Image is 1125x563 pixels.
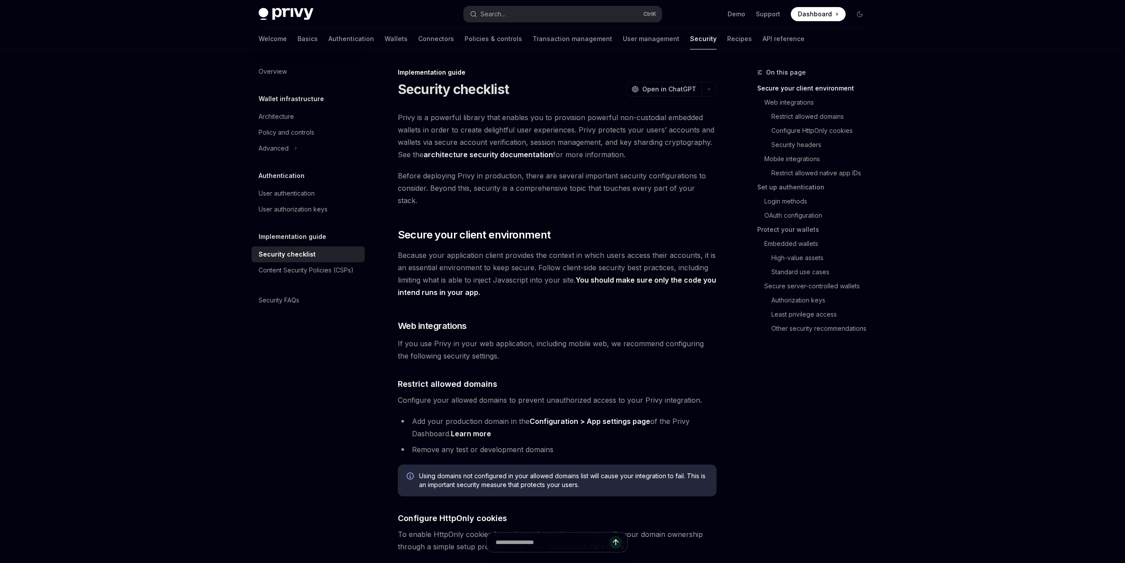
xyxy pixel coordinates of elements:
[530,417,650,426] a: Configuration > App settings page
[398,81,509,97] h1: Security checklist
[465,28,522,49] a: Policies & controls
[252,109,365,125] a: Architecture
[297,28,318,49] a: Basics
[398,249,717,299] span: Because your application client provides the context in which users access their accounts, it is ...
[398,512,507,524] span: Configure HttpOnly cookies
[252,185,365,201] a: User authentication
[764,208,874,223] a: OAuth configuration
[643,11,656,18] span: Ctrl K
[481,9,505,19] div: Search...
[771,321,874,336] a: Other security recommendations
[259,28,287,49] a: Welcome
[398,378,497,390] span: Restrict allowed domains
[771,138,874,152] a: Security headers
[259,94,324,104] h5: Wallet infrastructure
[728,10,745,19] a: Demo
[791,7,846,21] a: Dashboard
[764,279,874,293] a: Secure server-controlled wallets
[690,28,717,49] a: Security
[259,8,313,20] img: dark logo
[398,68,717,77] div: Implementation guide
[757,223,874,237] a: Protect your wallets
[398,111,717,161] span: Privy is a powerful library that enables you to provision powerful non-custodial embedded wallets...
[259,265,354,276] div: Content Security Policies (CSPs)
[259,249,316,260] div: Security checklist
[642,85,696,94] span: Open in ChatGPT
[764,152,874,166] a: Mobile integrations
[398,394,717,406] span: Configure your allowed domains to prevent unauthorized access to your Privy integration.
[398,170,717,207] span: Before deploying Privy in production, there are several important security configurations to cons...
[259,66,287,77] div: Overview
[764,237,874,251] a: Embedded wallets
[398,443,717,456] li: Remove any test or development domains
[623,28,679,49] a: User management
[252,246,365,262] a: Security checklist
[398,320,467,332] span: Web integrations
[252,201,365,217] a: User authorization keys
[398,337,717,362] span: If you use Privy in your web application, including mobile web, we recommend configuring the foll...
[419,472,708,489] span: Using domains not configured in your allowed domains list will cause your integration to fail. Th...
[259,231,326,242] h5: Implementation guide
[252,125,365,140] a: Policy and controls
[727,28,752,49] a: Recipes
[764,95,874,110] a: Web integrations
[771,265,874,279] a: Standard use cases
[423,150,553,159] a: architecture security documentation
[451,429,491,438] a: Learn more
[771,307,874,321] a: Least privilege access
[626,82,702,97] button: Open in ChatGPT
[764,194,874,208] a: Login methods
[771,124,874,138] a: Configure HttpOnly cookies
[328,28,374,49] a: Authentication
[533,28,612,49] a: Transaction management
[259,143,289,154] div: Advanced
[610,536,622,548] button: Send message
[756,10,780,19] a: Support
[418,28,454,49] a: Connectors
[385,28,408,49] a: Wallets
[398,228,551,242] span: Secure your client environment
[771,251,874,265] a: High-value assets
[259,295,299,306] div: Security FAQs
[398,415,717,440] li: Add your production domain in the of the Privy Dashboard.
[259,111,294,122] div: Architecture
[771,166,874,180] a: Restrict allowed native app IDs
[259,204,328,215] div: User authorization keys
[398,528,717,553] span: To enable HttpOnly cookies for enhanced security, you can verify your domain ownership through a ...
[853,7,867,21] button: Toggle dark mode
[259,170,305,181] h5: Authentication
[757,180,874,194] a: Set up authentication
[259,127,314,138] div: Policy and controls
[252,262,365,278] a: Content Security Policies (CSPs)
[407,472,416,481] svg: Info
[766,67,806,78] span: On this page
[757,81,874,95] a: Secure your client environment
[252,64,365,79] a: Overview
[763,28,805,49] a: API reference
[771,110,874,124] a: Restrict allowed domains
[259,188,315,199] div: User authentication
[798,10,832,19] span: Dashboard
[252,292,365,308] a: Security FAQs
[464,6,662,22] button: Search...CtrlK
[771,293,874,307] a: Authorization keys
